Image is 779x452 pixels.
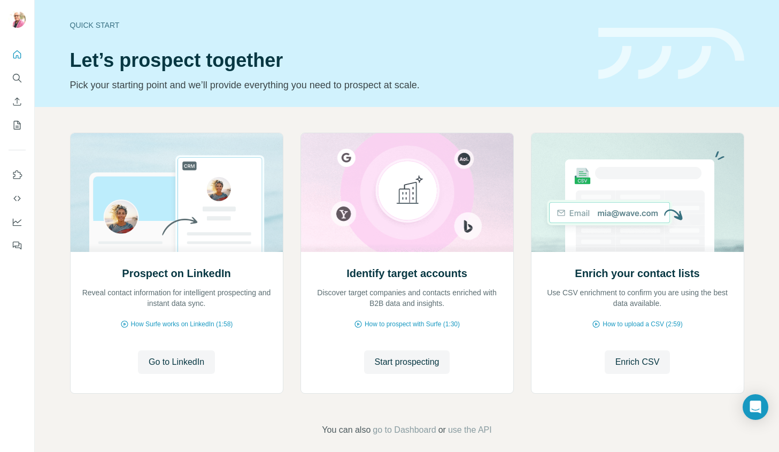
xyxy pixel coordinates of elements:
button: Start prospecting [364,350,450,374]
div: Open Intercom Messenger [743,394,768,420]
h2: Identify target accounts [346,266,467,281]
span: How to prospect with Surfe (1:30) [365,319,460,329]
h2: Prospect on LinkedIn [122,266,230,281]
img: Prospect on LinkedIn [70,133,283,252]
p: Pick your starting point and we’ll provide everything you need to prospect at scale. [70,78,585,93]
img: banner [598,28,744,80]
span: How Surfe works on LinkedIn (1:58) [131,319,233,329]
button: Search [9,68,26,88]
button: Use Surfe on LinkedIn [9,165,26,185]
span: or [438,424,446,436]
p: Use CSV enrichment to confirm you are using the best data available. [542,287,733,309]
img: Avatar [9,11,26,28]
p: Discover target companies and contacts enriched with B2B data and insights. [312,287,503,309]
span: Enrich CSV [615,356,660,369]
img: Enrich your contact lists [531,133,744,252]
button: My lists [9,116,26,135]
img: Identify target accounts [300,133,514,252]
span: How to upload a CSV (2:59) [603,319,682,329]
h2: Enrich your contact lists [575,266,699,281]
button: Quick start [9,45,26,64]
h1: Let’s prospect together [70,50,585,71]
button: Enrich CSV [605,350,670,374]
button: Go to LinkedIn [138,350,215,374]
span: You can also [322,424,371,436]
button: Dashboard [9,212,26,232]
button: use the API [448,424,492,436]
button: Feedback [9,236,26,255]
button: Use Surfe API [9,189,26,208]
span: Start prospecting [375,356,439,369]
button: go to Dashboard [373,424,436,436]
p: Reveal contact information for intelligent prospecting and instant data sync. [81,287,272,309]
div: Quick start [70,20,585,30]
button: Enrich CSV [9,92,26,111]
span: Go to LinkedIn [149,356,204,369]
